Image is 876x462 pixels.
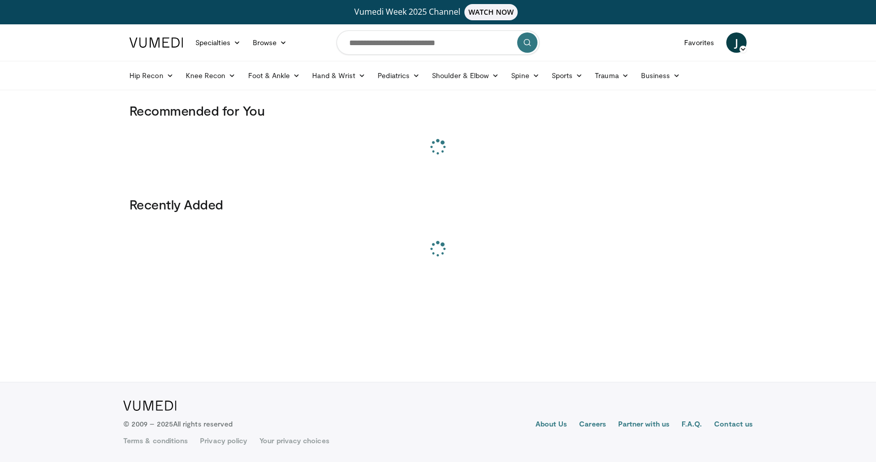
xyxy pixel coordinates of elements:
span: All rights reserved [173,419,232,428]
a: Spine [505,65,545,86]
p: © 2009 – 2025 [123,419,232,429]
img: VuMedi Logo [123,401,177,411]
input: Search topics, interventions [336,30,540,55]
a: J [726,32,747,53]
a: Contact us [714,419,753,431]
a: Trauma [589,65,635,86]
a: Sports [546,65,589,86]
a: Foot & Ankle [242,65,307,86]
a: Privacy policy [200,436,247,446]
a: Business [635,65,687,86]
h3: Recently Added [129,196,747,212]
a: Careers [579,419,606,431]
a: Specialties [189,32,247,53]
a: Vumedi Week 2025 ChannelWATCH NOW [131,4,745,20]
a: Browse [247,32,293,53]
span: WATCH NOW [464,4,518,20]
a: Shoulder & Elbow [426,65,505,86]
h3: Recommended for You [129,102,747,119]
a: Your privacy choices [259,436,329,446]
a: Hand & Wrist [306,65,372,86]
a: F.A.Q. [682,419,702,431]
a: Terms & conditions [123,436,188,446]
a: About Us [535,419,567,431]
a: Knee Recon [180,65,242,86]
a: Favorites [678,32,720,53]
img: VuMedi Logo [129,38,183,48]
a: Hip Recon [123,65,180,86]
a: Pediatrics [372,65,426,86]
a: Partner with us [618,419,669,431]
